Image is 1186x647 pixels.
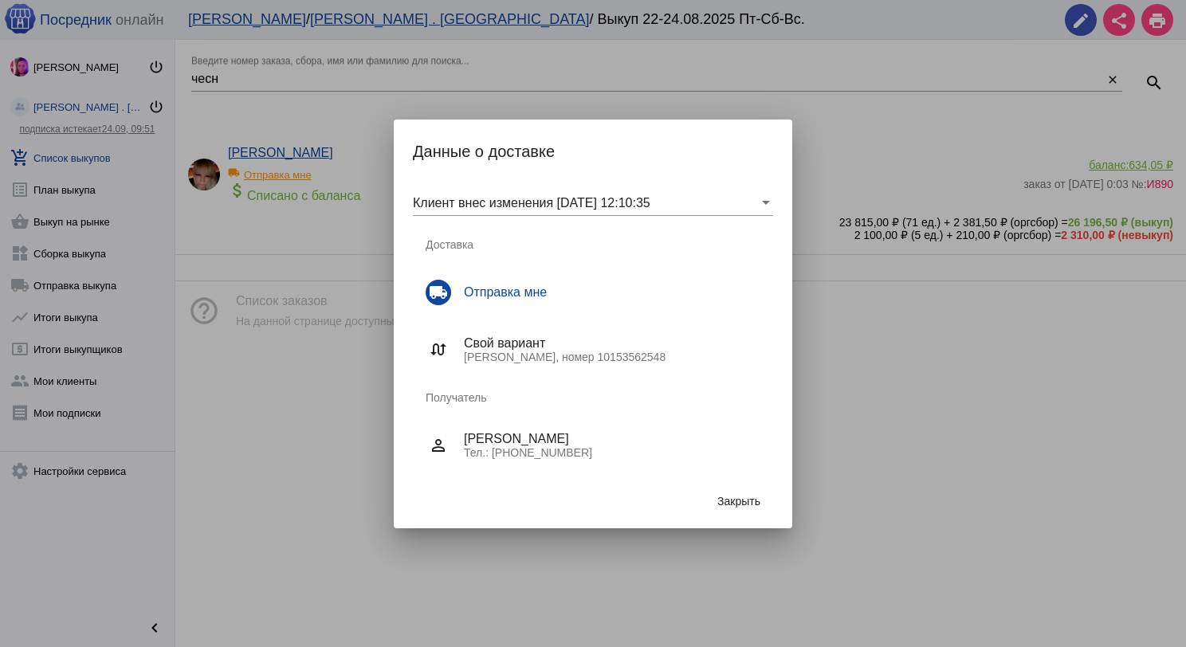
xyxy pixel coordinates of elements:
[705,487,773,516] button: Закрыть
[464,351,760,363] p: [PERSON_NAME], номер 10153562548
[413,139,773,164] h2: Данные о доставке
[413,196,650,210] span: Клиент внес изменения [DATE] 12:10:35
[426,433,451,458] mat-icon: person_outline
[464,446,760,459] p: Тел.: [PHONE_NUMBER]
[464,336,760,351] h4: Свой вариант
[426,280,451,305] mat-icon: local_shipping
[413,225,773,264] h3: Доставка
[464,285,760,300] h4: Отправка мне
[464,432,760,446] h4: [PERSON_NAME]
[717,495,760,508] span: Закрыть
[413,378,773,417] h3: Получатель
[426,337,451,363] mat-icon: swap_calls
